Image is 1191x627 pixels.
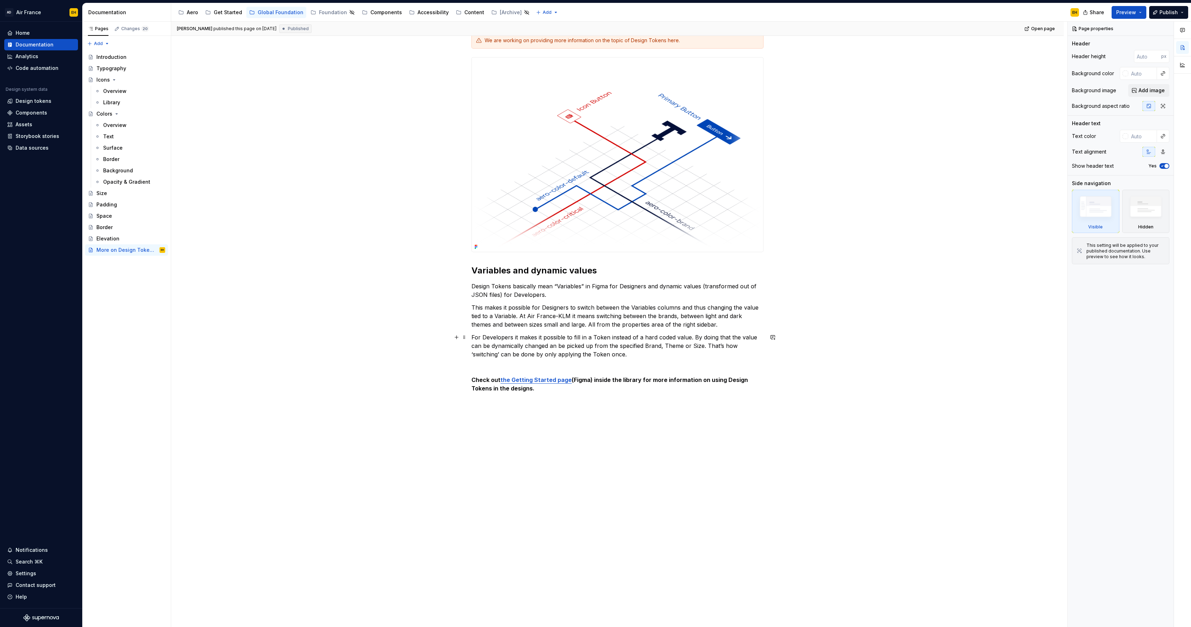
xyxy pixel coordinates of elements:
[161,246,164,254] div: EH
[23,614,59,621] svg: Supernova Logo
[85,188,168,199] a: Size
[1072,162,1114,170] div: Show header text
[141,26,149,32] span: 20
[16,65,58,72] div: Code automation
[103,133,114,140] div: Text
[5,8,13,17] div: AD
[16,41,54,48] div: Documentation
[4,568,78,579] a: Settings
[175,7,201,18] a: Aero
[85,233,168,244] a: Elevation
[464,9,484,16] div: Content
[4,544,78,556] button: Notifications
[471,333,764,359] p: For Developers it makes it possible to fill in a Token instead of a hard coded value. By doing th...
[1072,40,1090,47] div: Header
[500,9,522,16] div: [Archive]
[103,144,123,151] div: Surface
[1088,224,1103,230] div: Visible
[85,199,168,210] a: Padding
[1072,53,1106,60] div: Header height
[16,133,59,140] div: Storybook stories
[1072,102,1130,110] div: Background aspect ratio
[1072,10,1077,15] div: EH
[92,97,168,108] a: Library
[16,582,56,589] div: Contact support
[1148,163,1157,169] label: Yes
[103,178,150,185] div: Opacity & Gradient
[485,37,759,44] div: We are working on providing more information on the topic of Design Tokens here.
[16,144,49,151] div: Data sources
[4,556,78,567] button: Search ⌘K
[88,26,108,32] div: Pages
[471,303,764,329] p: This makes it possible for Designers to switch between the Variables columns and thus changing th...
[175,5,532,20] div: Page tree
[1116,9,1136,16] span: Preview
[246,7,306,18] a: Global Foundation
[4,27,78,39] a: Home
[4,107,78,118] a: Components
[453,7,487,18] a: Content
[1128,67,1157,80] input: Auto
[177,26,212,32] span: [PERSON_NAME]
[370,9,402,16] div: Components
[85,244,168,256] a: More on Design TokensEH
[4,131,78,142] a: Storybook stories
[1159,9,1178,16] span: Publish
[16,558,43,565] div: Search ⌘K
[6,87,47,92] div: Design system data
[471,282,764,299] p: Design Tokens basically mean “Variables” in Figma for Designers and dynamic values (transformed o...
[4,95,78,107] a: Design tokens
[1128,130,1157,143] input: Auto
[92,85,168,97] a: Overview
[319,9,347,16] div: Foundation
[71,10,76,15] div: EH
[406,7,452,18] a: Accessibility
[103,88,127,95] div: Overview
[1086,243,1165,260] div: This setting will be applied to your published documentation. Use preview to see how it looks.
[471,265,764,276] h2: Variables and dynamic values
[214,9,242,16] div: Get Started
[92,131,168,142] a: Text
[85,51,168,63] a: Introduction
[103,156,119,163] div: Border
[92,142,168,154] a: Surface
[16,53,38,60] div: Analytics
[1112,6,1146,19] button: Preview
[1072,190,1119,233] div: Visible
[92,165,168,176] a: Background
[1022,24,1058,34] a: Open page
[488,7,532,18] a: [Archive]
[85,222,168,233] a: Border
[4,39,78,50] a: Documentation
[1139,87,1165,94] span: Add image
[103,122,127,129] div: Overview
[96,190,107,197] div: Size
[1161,54,1167,59] p: px
[501,376,572,383] a: the Getting Started page
[16,98,51,105] div: Design tokens
[1072,148,1106,155] div: Text alignment
[16,546,48,554] div: Notifications
[308,7,358,18] a: Foundation
[96,201,117,208] div: Padding
[1072,120,1101,127] div: Header text
[16,593,27,600] div: Help
[213,26,276,32] div: published this page on [DATE]
[85,51,168,256] div: Page tree
[1149,6,1188,19] button: Publish
[1079,6,1109,19] button: Share
[92,176,168,188] a: Opacity & Gradient
[1138,224,1153,230] div: Hidden
[258,9,303,16] div: Global Foundation
[96,110,112,117] div: Colors
[1090,9,1104,16] span: Share
[1031,26,1055,32] span: Open page
[92,154,168,165] a: Border
[88,9,168,16] div: Documentation
[1072,133,1096,140] div: Text color
[1072,70,1114,77] div: Background color
[359,7,405,18] a: Components
[16,109,47,116] div: Components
